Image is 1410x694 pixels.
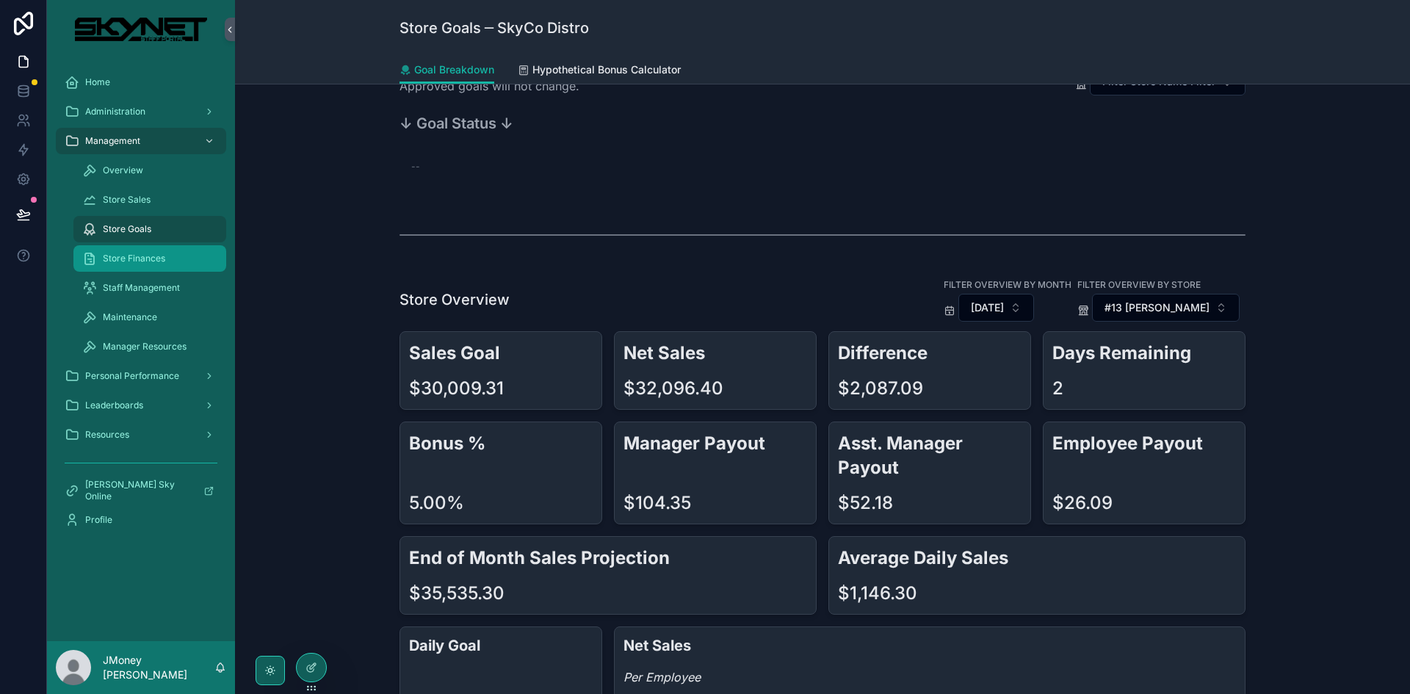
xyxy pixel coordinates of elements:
[838,582,917,605] div: $1,146.30
[56,392,226,419] a: Leaderboards
[85,76,110,88] span: Home
[56,363,226,389] a: Personal Performance
[85,429,129,441] span: Resources
[623,670,701,684] em: Per Employee
[73,245,226,272] a: Store Finances
[623,431,807,455] h2: Manager Payout
[409,582,505,605] div: $35,535.30
[399,112,1078,134] h3: ↓ Goal Status ↓
[103,223,151,235] span: Store Goals
[73,216,226,242] a: Store Goals
[944,278,1071,291] label: Filter Overview By Month
[103,653,214,682] p: JMoney [PERSON_NAME]
[56,507,226,533] a: Profile
[56,422,226,448] a: Resources
[1052,431,1236,455] h2: Employee Payout
[838,377,923,400] div: $2,087.09
[838,431,1022,480] h2: Asst. Manager Payout
[56,98,226,125] a: Administration
[411,161,420,173] span: --
[1092,294,1240,322] button: Select Button
[85,514,112,526] span: Profile
[623,636,1236,657] h2: Net Sales
[838,546,1236,570] h2: Average Daily Sales
[532,62,681,77] span: Hypothetical Bonus Calculator
[399,57,494,84] a: Goal Breakdown
[399,77,1078,95] p: Approved goals will not change.
[971,300,1004,315] span: [DATE]
[518,57,681,86] a: Hypothetical Bonus Calculator
[623,377,723,400] div: $32,096.40
[73,275,226,301] a: Staff Management
[409,636,593,657] h2: Daily Goal
[414,62,494,77] span: Goal Breakdown
[47,59,235,552] div: scrollable content
[103,194,151,206] span: Store Sales
[103,282,180,294] span: Staff Management
[399,289,510,310] h1: Store Overview
[73,304,226,330] a: Maintenance
[73,187,226,213] a: Store Sales
[1077,278,1201,291] label: Filter Overview By Store
[85,370,179,382] span: Personal Performance
[623,341,807,365] h2: Net Sales
[85,135,140,147] span: Management
[409,491,464,515] div: 5.00%
[103,341,187,353] span: Manager Resources
[838,491,893,515] div: $52.18
[838,341,1022,365] h2: Difference
[623,491,691,515] div: $104.35
[103,165,143,176] span: Overview
[409,431,593,455] h2: Bonus %
[103,311,157,323] span: Maintenance
[1052,491,1113,515] div: $26.09
[409,546,807,570] h2: End of Month Sales Projection
[85,400,143,411] span: Leaderboards
[103,253,165,264] span: Store Finances
[56,477,226,504] a: [PERSON_NAME] Sky Online
[958,294,1034,322] button: Select Button
[56,69,226,95] a: Home
[75,18,206,41] img: App logo
[56,128,226,154] a: Management
[85,106,145,118] span: Administration
[409,341,593,365] h2: Sales Goal
[1104,300,1210,315] span: #13 [PERSON_NAME]
[1052,377,1063,400] div: 2
[85,479,192,502] span: [PERSON_NAME] Sky Online
[409,377,504,400] div: $30,009.31
[73,333,226,360] a: Manager Resources
[399,18,589,38] h1: Store Goals ─ SkyCo Distro
[1052,341,1236,365] h2: Days Remaining
[73,157,226,184] a: Overview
